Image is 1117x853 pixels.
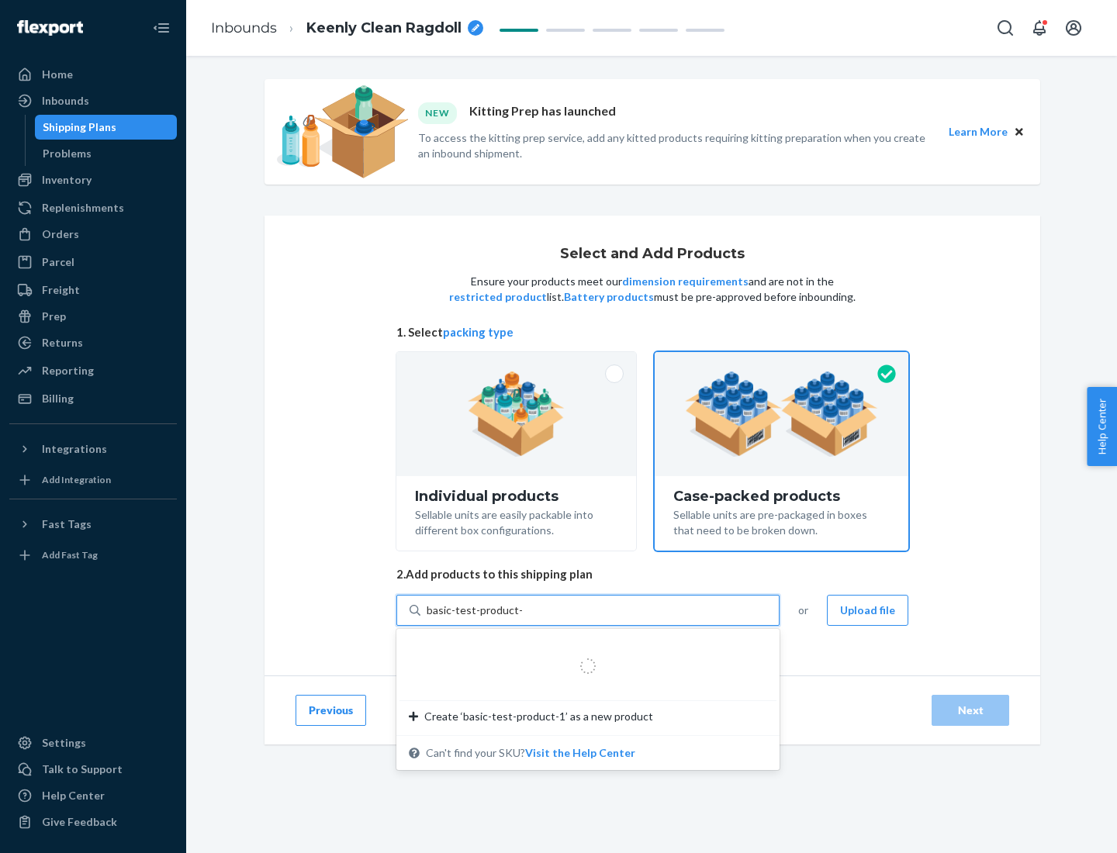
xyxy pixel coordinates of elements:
[9,195,177,220] a: Replenishments
[427,603,526,618] input: Create ‘basic-test-product-1’ as a new productCan't find your SKU?Visit the Help Center
[564,289,654,305] button: Battery products
[468,371,565,457] img: individual-pack.facf35554cb0f1810c75b2bd6df2d64e.png
[9,468,177,492] a: Add Integration
[798,603,808,618] span: or
[42,254,74,270] div: Parcel
[9,358,177,383] a: Reporting
[9,167,177,192] a: Inventory
[42,93,89,109] div: Inbounds
[1058,12,1089,43] button: Open account menu
[469,102,616,123] p: Kitting Prep has launched
[949,123,1008,140] button: Learn More
[932,695,1009,726] button: Next
[42,200,124,216] div: Replenishments
[42,363,94,378] div: Reporting
[1024,12,1055,43] button: Open notifications
[415,504,617,538] div: Sellable units are easily packable into different box configurations.
[827,595,908,626] button: Upload file
[43,146,92,161] div: Problems
[42,735,86,751] div: Settings
[35,115,178,140] a: Shipping Plans
[418,102,457,123] div: NEW
[673,489,890,504] div: Case-packed products
[622,274,749,289] button: dimension requirements
[211,19,277,36] a: Inbounds
[146,12,177,43] button: Close Navigation
[42,473,111,486] div: Add Integration
[9,88,177,113] a: Inbounds
[306,19,462,39] span: Keenly Clean Ragdoll
[9,278,177,302] a: Freight
[42,282,80,298] div: Freight
[9,437,177,461] button: Integrations
[673,504,890,538] div: Sellable units are pre-packaged in boxes that need to be broken down.
[42,391,74,406] div: Billing
[42,548,98,561] div: Add Fast Tag
[35,141,178,166] a: Problems
[9,330,177,355] a: Returns
[42,172,92,188] div: Inventory
[42,335,83,351] div: Returns
[396,324,908,340] span: 1. Select
[990,12,1021,43] button: Open Search Box
[43,119,116,135] div: Shipping Plans
[9,386,177,411] a: Billing
[9,783,177,808] a: Help Center
[426,745,635,761] span: Can't find your SKU?
[42,516,92,532] div: Fast Tags
[42,226,79,242] div: Orders
[9,730,177,755] a: Settings
[296,695,366,726] button: Previous
[396,566,908,582] span: 2. Add products to this shipping plan
[443,324,514,340] button: packing type
[9,757,177,782] a: Talk to Support
[525,745,635,761] button: Create ‘basic-test-product-1’ as a new productCan't find your SKU?
[448,274,857,305] p: Ensure your products meet our and are not in the list. must be pre-approved before inbounding.
[9,62,177,87] a: Home
[9,543,177,568] a: Add Fast Tag
[42,441,107,457] div: Integrations
[199,5,496,51] ol: breadcrumbs
[685,371,878,457] img: case-pack.59cecea509d18c883b923b81aeac6d0b.png
[17,20,83,36] img: Flexport logo
[42,67,73,82] div: Home
[9,250,177,275] a: Parcel
[418,130,935,161] p: To access the kitting prep service, add any kitted products requiring kitting preparation when yo...
[9,222,177,247] a: Orders
[42,761,123,777] div: Talk to Support
[424,709,653,724] span: Create ‘basic-test-product-1’ as a new product
[415,489,617,504] div: Individual products
[9,512,177,537] button: Fast Tags
[9,304,177,329] a: Prep
[42,814,117,830] div: Give Feedback
[1011,123,1028,140] button: Close
[42,788,105,803] div: Help Center
[9,810,177,834] button: Give Feedback
[1087,387,1117,466] button: Help Center
[560,247,745,262] h1: Select and Add Products
[42,309,66,324] div: Prep
[449,289,547,305] button: restricted product
[945,703,996,718] div: Next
